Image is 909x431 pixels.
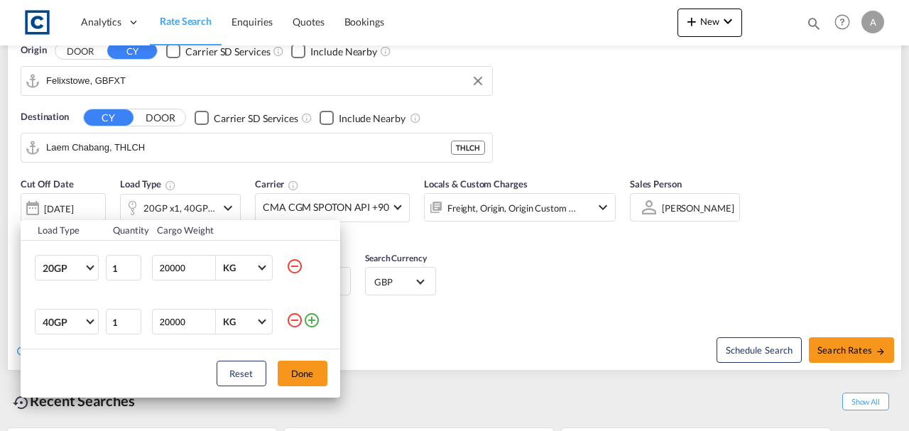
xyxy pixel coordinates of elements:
input: Qty [106,309,141,334]
md-icon: icon-minus-circle-outline [286,312,303,329]
md-icon: icon-minus-circle-outline [286,258,303,275]
div: KG [223,316,236,327]
md-select: Choose: 20GP [35,255,99,280]
th: Quantity [104,220,148,241]
span: 40GP [43,315,84,329]
div: Cargo Weight [157,224,278,236]
md-icon: icon-plus-circle-outline [303,312,320,329]
input: Qty [106,255,141,280]
th: Load Type [21,220,105,241]
md-select: Choose: 40GP [35,309,99,334]
button: Done [278,361,327,386]
div: KG [223,262,236,273]
input: Enter Weight [158,256,215,280]
input: Enter Weight [158,310,215,334]
button: Reset [217,361,266,386]
span: 20GP [43,261,84,275]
